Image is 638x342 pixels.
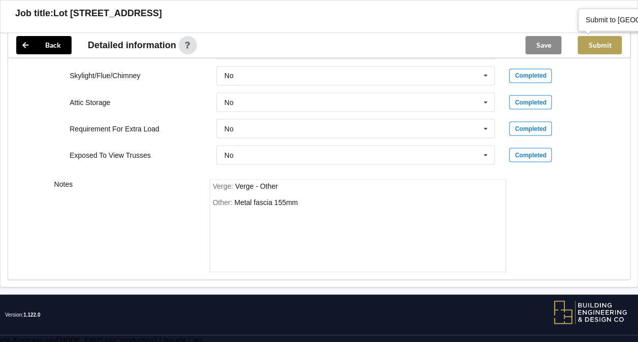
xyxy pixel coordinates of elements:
[70,124,159,132] label: Requirement For Extra Load
[509,69,552,83] div: Completed
[70,72,140,80] label: Skylight/Flue/Chimney
[70,98,110,106] label: Attic Storage
[578,36,622,54] button: Submit
[53,8,162,19] h3: Lot [STREET_ADDRESS]
[235,182,278,190] div: Verge
[88,41,176,50] span: Detailed information
[553,299,628,325] img: BEDC logo
[509,95,552,109] div: Completed
[224,98,233,106] div: No
[210,179,507,272] form: notes-field
[15,8,53,19] h3: Job title:
[47,179,203,272] div: Notes
[23,312,40,317] span: 1.122.0
[234,198,298,206] div: Other
[5,294,41,335] span: Version:
[213,198,234,206] span: Other:
[224,151,233,158] div: No
[16,36,72,54] button: Back
[70,151,151,159] label: Exposed To View Trusses
[213,182,235,190] span: Verge :
[509,121,552,135] div: Completed
[224,125,233,132] div: No
[224,72,233,79] div: No
[509,148,552,162] div: Completed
